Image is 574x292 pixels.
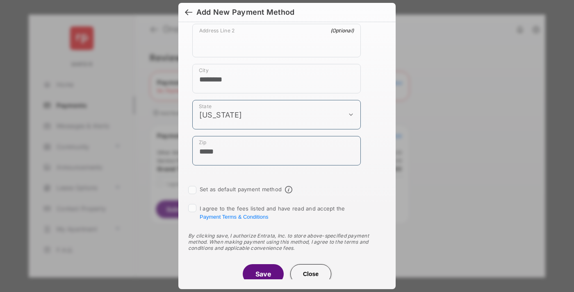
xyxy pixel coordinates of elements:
span: I agree to the fees listed and have read and accept the [200,205,345,220]
div: payment_method_screening[postal_addresses][administrativeArea] [192,100,361,129]
button: I agree to the fees listed and have read and accept the [200,214,268,220]
div: payment_method_screening[postal_addresses][addressLine2] [192,24,361,57]
button: Save [243,264,284,284]
label: Set as default payment method [200,186,282,192]
div: payment_method_screening[postal_addresses][postalCode] [192,136,361,165]
div: Add New Payment Method [196,8,294,17]
div: By clicking save, I authorize Entrata, Inc. to store above-specified payment method. When making ... [188,233,386,251]
div: payment_method_screening[postal_addresses][locality] [192,64,361,93]
button: Close [290,264,331,284]
span: Default payment method info [285,186,292,193]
